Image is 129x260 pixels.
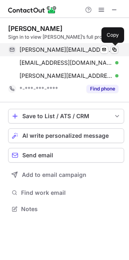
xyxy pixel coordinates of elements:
span: Add to email campaign [22,172,86,178]
span: Notes [21,205,121,213]
span: Send email [22,152,53,159]
button: Add to email campaign [8,167,124,182]
button: AI write personalized message [8,128,124,143]
img: ContactOut v5.3.10 [8,5,57,15]
span: [PERSON_NAME][EMAIL_ADDRESS][PERSON_NAME][DOMAIN_NAME] [19,72,112,79]
span: [PERSON_NAME][EMAIL_ADDRESS][PERSON_NAME][DOMAIN_NAME] [19,46,112,53]
div: Save to List / ATS / CRM [22,113,110,119]
span: [EMAIL_ADDRESS][DOMAIN_NAME] [19,59,112,66]
button: Send email [8,148,124,163]
div: [PERSON_NAME] [8,24,62,33]
div: Sign in to view [PERSON_NAME]’s full profile [8,33,124,41]
button: save-profile-one-click [8,109,124,123]
span: AI write personalized message [22,132,109,139]
button: Reveal Button [86,85,118,93]
button: Notes [8,203,124,215]
span: Find work email [21,189,121,196]
button: Find work email [8,187,124,198]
